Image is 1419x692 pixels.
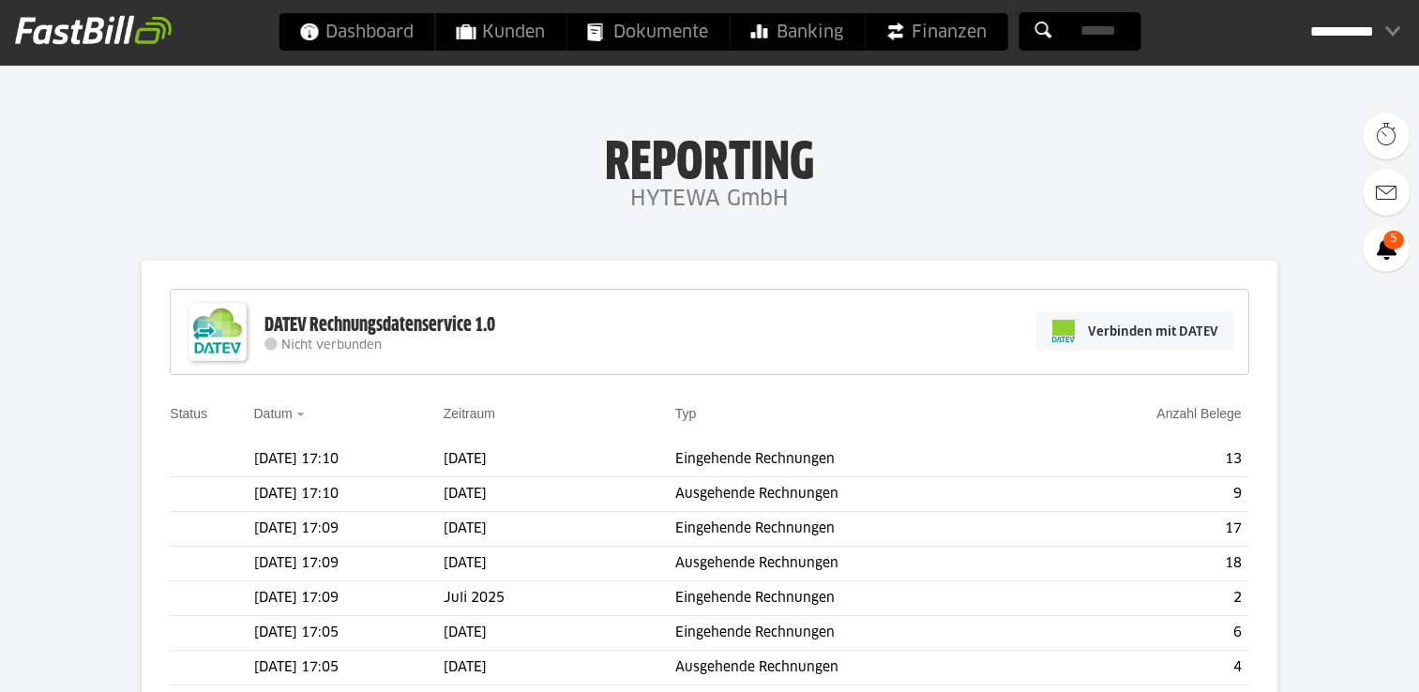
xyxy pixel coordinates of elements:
td: Eingehende Rechnungen [675,512,1042,547]
a: Kunden [435,13,566,51]
span: Dashboard [299,13,414,51]
td: [DATE] 17:10 [254,443,444,477]
h1: Reporting [188,132,1231,181]
span: 5 [1383,231,1404,249]
span: Finanzen [885,13,987,51]
div: DATEV Rechnungsdatenservice 1.0 [264,313,495,338]
span: Nicht verbunden [281,339,382,352]
td: 18 [1042,547,1249,581]
td: 4 [1042,651,1249,685]
a: Status [170,406,207,421]
td: Eingehende Rechnungen [675,581,1042,616]
td: 17 [1042,512,1249,547]
span: Kunden [456,13,545,51]
td: 9 [1042,477,1249,512]
td: [DATE] [444,651,675,685]
img: DATEV-Datenservice Logo [180,294,255,369]
td: [DATE] 17:10 [254,477,444,512]
td: Ausgehende Rechnungen [675,651,1042,685]
img: sort_desc.gif [296,413,309,416]
a: Finanzen [865,13,1007,51]
a: Banking [730,13,864,51]
td: [DATE] 17:09 [254,581,444,616]
td: [DATE] [444,547,675,581]
a: 5 [1363,225,1410,272]
td: 13 [1042,443,1249,477]
iframe: Öffnet ein Widget, in dem Sie weitere Informationen finden [1275,636,1400,683]
a: Dokumente [566,13,729,51]
td: [DATE] [444,443,675,477]
img: fastbill_logo_white.png [15,15,172,45]
td: [DATE] [444,616,675,651]
a: Dashboard [279,13,434,51]
td: Eingehende Rechnungen [675,443,1042,477]
td: [DATE] [444,477,675,512]
a: Anzahl Belege [1156,406,1241,421]
td: 2 [1042,581,1249,616]
a: Typ [675,406,697,421]
td: [DATE] 17:09 [254,512,444,547]
span: Banking [750,13,843,51]
td: 6 [1042,616,1249,651]
img: pi-datev-logo-farbig-24.svg [1052,320,1075,342]
td: Juli 2025 [444,581,675,616]
td: [DATE] [444,512,675,547]
td: [DATE] 17:05 [254,651,444,685]
a: Zeitraum [444,406,495,421]
td: [DATE] 17:09 [254,547,444,581]
span: Verbinden mit DATEV [1088,322,1218,340]
span: Dokumente [587,13,708,51]
td: Ausgehende Rechnungen [675,547,1042,581]
a: Datum [254,406,293,421]
td: [DATE] 17:05 [254,616,444,651]
a: Verbinden mit DATEV [1036,311,1234,351]
td: Eingehende Rechnungen [675,616,1042,651]
td: Ausgehende Rechnungen [675,477,1042,512]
